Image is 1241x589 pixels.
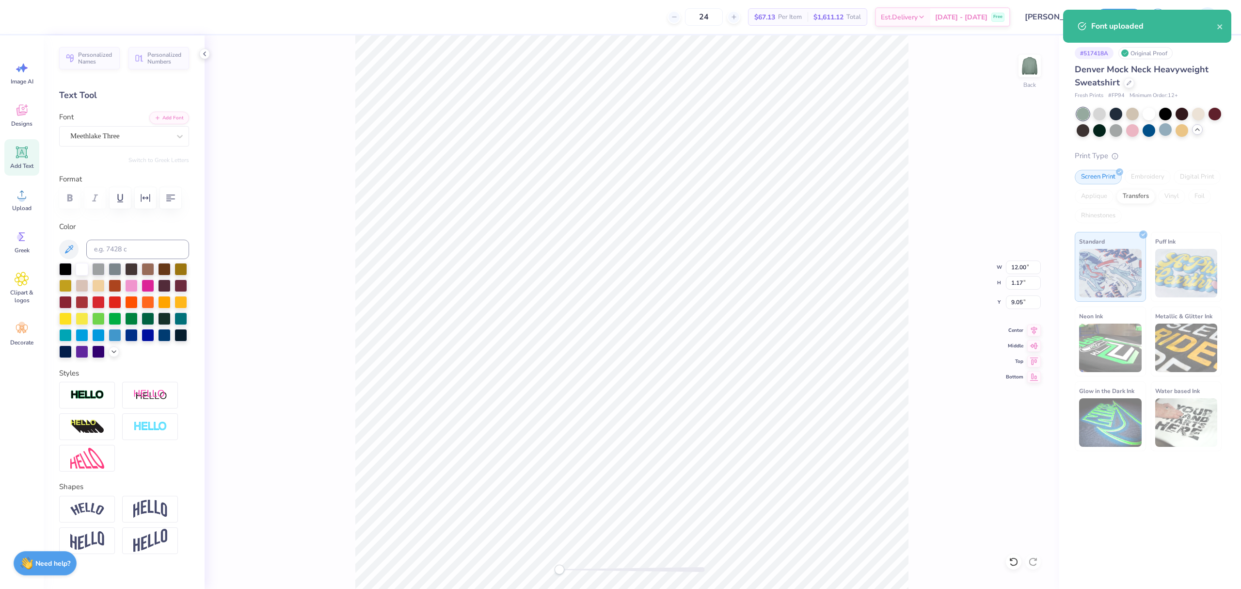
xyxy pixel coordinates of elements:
span: # FP94 [1108,92,1125,100]
span: Top [1006,358,1023,365]
input: e.g. 7428 c [86,240,189,259]
label: Color [59,221,189,232]
span: Per Item [778,12,802,22]
button: close [1217,20,1224,32]
span: $1,611.12 [813,12,843,22]
img: Metallic & Glitter Ink [1155,324,1218,372]
label: Styles [59,368,79,379]
div: Accessibility label [555,565,564,574]
div: Applique [1075,189,1114,204]
input: – – [685,8,723,26]
span: Fresh Prints [1075,92,1103,100]
span: Free [993,14,1002,20]
span: Denver Mock Neck Heavyweight Sweatshirt [1075,64,1209,88]
label: Font [59,112,74,123]
input: Untitled Design [1018,7,1089,27]
div: Back [1023,81,1036,89]
strong: Need help? [35,559,70,568]
span: Add Text [10,162,33,170]
div: Rhinestones [1075,209,1122,223]
div: Foil [1188,189,1211,204]
img: Flag [70,531,104,550]
span: Total [846,12,861,22]
div: Print Type [1075,150,1222,162]
img: Free Distort [70,448,104,469]
span: Minimum Order: 12 + [1130,92,1178,100]
div: Screen Print [1075,170,1122,184]
img: Negative Space [133,421,167,432]
div: Transfers [1116,189,1155,204]
img: Water based Ink [1155,398,1218,447]
img: Stroke [70,390,104,401]
span: Clipart & logos [6,289,38,304]
img: Arch [133,500,167,518]
div: Embroidery [1125,170,1171,184]
span: Est. Delivery [881,12,918,22]
button: Switch to Greek Letters [128,156,189,164]
img: 3D Illusion [70,419,104,435]
img: Glow in the Dark Ink [1079,398,1142,447]
span: Metallic & Glitter Ink [1155,311,1212,321]
img: Shadow [133,389,167,401]
span: Bottom [1006,373,1023,381]
span: Standard [1079,236,1105,246]
span: Personalized Numbers [147,51,183,65]
button: Add Font [149,112,189,124]
span: Puff Ink [1155,236,1176,246]
img: Rise [133,529,167,553]
div: Digital Print [1174,170,1221,184]
button: Personalized Numbers [128,47,189,69]
span: Image AI [11,78,33,85]
span: Neon Ink [1079,311,1103,321]
span: Decorate [10,339,33,346]
img: Back [1020,56,1039,76]
a: MM [1178,7,1222,27]
img: Neon Ink [1079,324,1142,372]
span: Glow in the Dark Ink [1079,386,1134,396]
div: Vinyl [1158,189,1185,204]
img: Mariah Myssa Salurio [1198,7,1217,27]
img: Puff Ink [1155,249,1218,297]
span: Center [1006,327,1023,334]
div: Original Proof [1118,47,1173,59]
div: Text Tool [59,89,189,102]
span: Upload [12,204,32,212]
label: Format [59,174,189,185]
span: Middle [1006,342,1023,350]
span: Greek [15,246,30,254]
div: Font uploaded [1091,20,1217,32]
div: # 517418A [1075,47,1114,59]
label: Shapes [59,481,83,492]
span: Designs [11,120,32,128]
button: Personalized Names [59,47,120,69]
span: $67.13 [754,12,775,22]
span: Water based Ink [1155,386,1200,396]
img: Standard [1079,249,1142,297]
span: Personalized Names [78,51,114,65]
img: Arc [70,503,104,516]
span: [DATE] - [DATE] [935,12,987,22]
